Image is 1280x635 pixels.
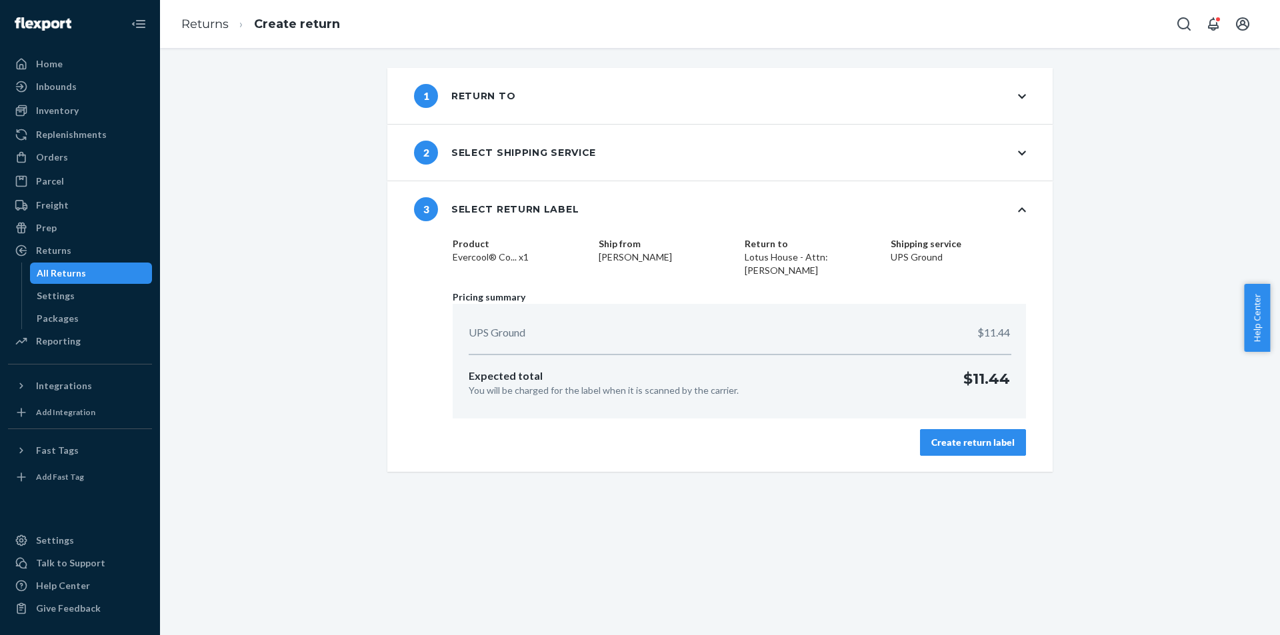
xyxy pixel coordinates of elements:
dd: UPS Ground [891,251,1026,264]
div: Reporting [36,334,81,348]
div: Fast Tags [36,444,79,457]
div: Replenishments [36,128,107,141]
a: Create return [254,17,340,31]
button: Close Navigation [125,11,152,37]
dt: Shipping service [891,237,1026,251]
div: Talk to Support [36,556,105,570]
a: Settings [30,285,153,307]
div: Inventory [36,104,79,117]
div: Packages [37,312,79,325]
p: Expected total [469,368,739,384]
span: 2 [414,141,438,165]
div: Select return label [414,197,579,221]
button: Give Feedback [8,598,152,619]
button: Open account menu [1229,11,1256,37]
a: Home [8,53,152,75]
div: All Returns [37,267,86,280]
p: You will be charged for the label when it is scanned by the carrier. [469,384,739,397]
a: Help Center [8,575,152,596]
p: Pricing summary [453,291,1026,304]
span: 1 [414,84,438,108]
a: Returns [181,17,229,31]
button: Help Center [1244,284,1270,352]
ol: breadcrumbs [171,5,351,44]
div: Integrations [36,379,92,392]
div: Add Integration [36,406,95,418]
dt: Product [453,237,588,251]
img: Flexport logo [15,17,71,31]
a: Freight [8,195,152,216]
div: Orders [36,151,68,164]
button: Integrations [8,375,152,396]
p: $11.44 [977,325,1010,340]
div: Home [36,57,63,71]
div: Give Feedback [36,602,101,615]
div: Add Fast Tag [36,471,84,482]
p: $11.44 [963,368,1010,397]
div: Settings [37,289,75,303]
button: Open notifications [1200,11,1227,37]
a: Prep [8,217,152,239]
a: Talk to Support [8,552,152,574]
a: All Returns [30,263,153,284]
div: Inbounds [36,80,77,93]
a: Packages [30,308,153,329]
p: UPS Ground [469,325,525,340]
a: Add Fast Tag [8,466,152,488]
a: Parcel [8,171,152,192]
button: Open Search Box [1171,11,1197,37]
a: Add Integration [8,402,152,423]
div: Prep [36,221,57,235]
dd: Lotus House - Attn: [PERSON_NAME] [745,251,880,277]
span: 3 [414,197,438,221]
div: Returns [36,244,71,257]
div: Parcel [36,175,64,188]
dd: [PERSON_NAME] [599,251,734,264]
a: Returns [8,240,152,261]
a: Inventory [8,100,152,121]
dt: Return to [745,237,880,251]
div: Help Center [36,579,90,592]
div: Return to [414,84,515,108]
button: Create return label [920,429,1026,456]
a: Replenishments [8,124,152,145]
dt: Ship from [599,237,734,251]
dd: Evercool® Co... x1 [453,251,588,264]
a: Inbounds [8,76,152,97]
div: Select shipping service [414,141,596,165]
a: Reporting [8,330,152,352]
div: Settings [36,534,74,547]
button: Fast Tags [8,440,152,461]
div: Create return label [931,436,1015,449]
a: Settings [8,530,152,551]
div: Freight [36,199,69,212]
a: Orders [8,147,152,168]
